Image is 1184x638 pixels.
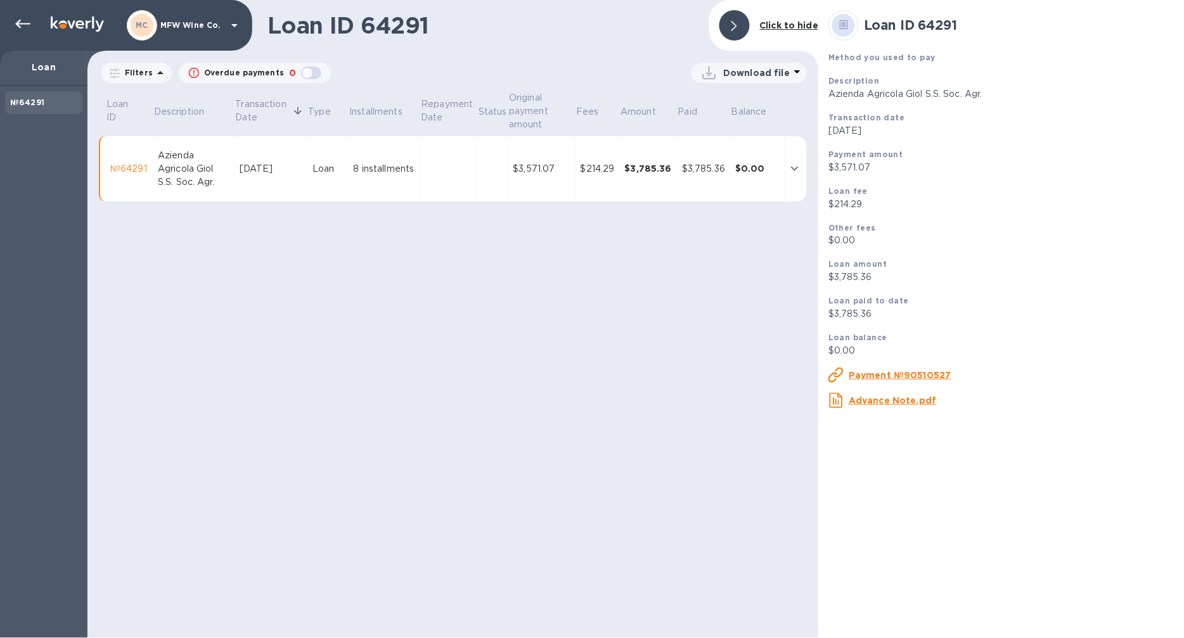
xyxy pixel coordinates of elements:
p: Filters [120,67,153,78]
p: Description [154,105,204,118]
p: Overdue payments [204,67,284,79]
p: $214.29 [828,198,1174,211]
b: Click to hide [760,20,819,30]
div: $3,571.07 [513,162,570,175]
span: Original payment amount [509,91,574,131]
div: $3,785.36 [682,162,725,175]
b: Description [828,76,879,86]
span: Installments [349,105,419,118]
span: Loan ID [106,98,152,124]
span: Paid [678,105,714,118]
p: Azienda Agricola Giol S.S. Soc. Agr. [828,87,1174,101]
b: Transaction date [828,113,904,122]
div: [DATE] [240,162,302,175]
p: Type [308,105,331,118]
b: Other fees [828,223,876,233]
u: Payment №90510527 [849,370,951,380]
p: $0.00 [828,344,1174,357]
b: MC [136,20,148,30]
p: Paid [678,105,698,118]
b: Loan paid to date [828,296,909,305]
div: Azienda Agricola Giol S.S. Soc. Agr. [158,149,229,189]
p: $3,785.36 [828,307,1174,321]
p: Loan ID [106,98,136,124]
span: Balance [731,105,783,118]
span: Description [154,105,221,118]
b: Loan ID 64291 [864,17,957,33]
p: Loan [10,61,77,73]
h1: Loan ID 64291 [267,12,699,39]
p: [DATE] [828,124,1174,137]
b: Loan amount [828,259,887,269]
b: Payment amount [828,150,903,159]
p: $3,785.36 [828,271,1174,284]
p: Installments [349,105,402,118]
img: Logo [51,16,104,32]
p: 0 [289,67,296,80]
u: Advance Note.pdf [849,395,936,405]
p: Amount [621,105,656,118]
div: 8 installments [354,162,415,175]
p: MFW Wine Co. [160,21,224,30]
b: Loan balance [828,333,887,342]
b: Method you used to pay [828,53,936,62]
div: Loan [312,162,344,175]
span: Amount [621,105,672,118]
p: $3,571.07 [828,161,1174,174]
p: Balance [731,105,767,118]
span: Transaction Date [236,98,307,124]
p: $0.00 [828,234,1174,247]
p: Transaction Date [236,98,290,124]
p: Status [479,105,507,118]
div: $214.29 [581,162,615,175]
b: Loan fee [828,186,868,196]
p: Repayment Date [421,98,476,124]
p: Download file [723,67,790,79]
b: №64291 [10,98,44,107]
button: expand row [785,159,804,178]
div: $3,785.36 [625,162,672,175]
p: Original payment amount [509,91,558,131]
div: $0.00 [735,162,779,175]
div: №64291 [110,162,148,175]
span: Type [308,105,347,118]
p: Fees [577,105,600,118]
span: Fees [577,105,616,118]
button: Overdue payments0 [179,63,331,83]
